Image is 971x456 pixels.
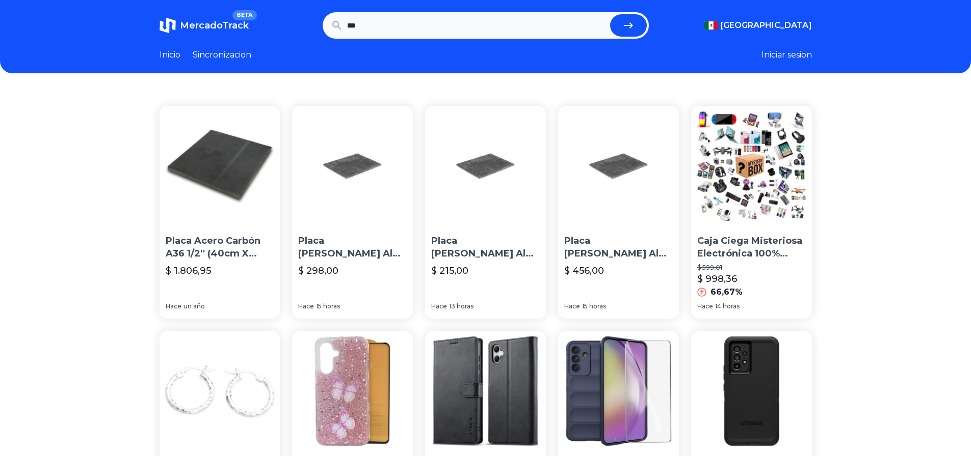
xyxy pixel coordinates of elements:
a: Placa De Acero Al Carbón A36 1/4 (20x20cm)Placa [PERSON_NAME] Al Carbón A36 1/4 (20x20cm)$ 215,00... [425,106,546,319]
img: Placa De Acero Al Carbón A36 1/4 (30x30cm) [558,106,679,226]
img: Caja Ciega Misteriosa Electrónica 100% Regalo Sorpresa A36 [691,106,812,226]
img: Placa De Acero Al Carbón A36 1/8 (40x40cm) [292,106,413,226]
img: MercadoTrack [160,17,176,34]
span: Hace [166,302,181,310]
span: Hace [564,302,580,310]
img: Funda De Teléfono Para Samsung Galaxy A16 A06 A36 5g A56 A55 [425,331,546,451]
p: $ 456,00 [564,264,604,278]
a: MercadoTrackBETA [160,17,249,34]
p: $ 998,36 [697,272,737,286]
span: 15 horas [316,302,340,310]
p: $ 1.806,95 [166,264,211,278]
img: Mexico [704,21,718,30]
img: Placa Acero Carbón A36 1/2'' (40cm X 50cm) [160,106,280,226]
span: BETA [232,10,256,20]
p: Placa [PERSON_NAME] Al Carbón A36 1/4 (20x20cm) [431,235,540,260]
p: Placa [PERSON_NAME] Al Carbón A36 1/8 (40x40cm) [298,235,407,260]
img: Otterbox Defender Funda Para Samsung A56 / A36 Uso Rudo Clip [691,331,812,451]
p: $ 215,00 [431,264,468,278]
img: Funda Para Samsung A36 / A56 Protector Diseño + Mica [292,331,413,451]
a: Placa Acero Carbón A36 1/2'' (40cm X 50cm)Placa Acero Carbón A36 1/2'' (40cm X 50cm)$ 1.806,95Hac... [160,106,280,319]
span: 15 horas [582,302,606,310]
img: Placa De Acero Al Carbón A36 1/4 (20x20cm) [425,106,546,226]
span: Hace [431,302,447,310]
span: Hace [697,302,713,310]
button: Iniciar sesion [762,49,812,61]
span: 14 horas [715,302,740,310]
span: 13 horas [449,302,474,310]
p: Placa [PERSON_NAME] Al Carbón A36 1/4 (30x30cm) [564,235,673,260]
span: Hace [298,302,314,310]
p: Placa Acero Carbón A36 1/2'' (40cm X 50cm) [166,235,274,260]
p: $ 599,01 [697,264,806,272]
img: Arracadas Chicas Niña Mujer Plata Ley .925 Diamantadas A36 [160,331,280,451]
p: 66,67% [711,286,743,298]
a: Inicio [160,49,180,61]
span: [GEOGRAPHIC_DATA] [720,19,812,32]
span: un año [183,302,205,310]
span: MercadoTrack [180,20,249,31]
a: Placa De Acero Al Carbón A36 1/8 (40x40cm)Placa [PERSON_NAME] Al Carbón A36 1/8 (40x40cm)$ 298,00... [292,106,413,319]
img: Funda De Silicona Case Para Samsung A36 5g/a56 5g+mica [558,331,679,451]
a: Sincronizacion [193,49,251,61]
p: $ 298,00 [298,264,338,278]
button: [GEOGRAPHIC_DATA] [704,19,812,32]
a: Caja Ciega Misteriosa Electrónica 100% Regalo Sorpresa A36Caja Ciega Misteriosa Electrónica 100% ... [691,106,812,319]
p: Caja Ciega Misteriosa Electrónica 100% Regalo Sorpresa A36 [697,235,806,260]
a: Placa De Acero Al Carbón A36 1/4 (30x30cm)Placa [PERSON_NAME] Al Carbón A36 1/4 (30x30cm)$ 456,00... [558,106,679,319]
